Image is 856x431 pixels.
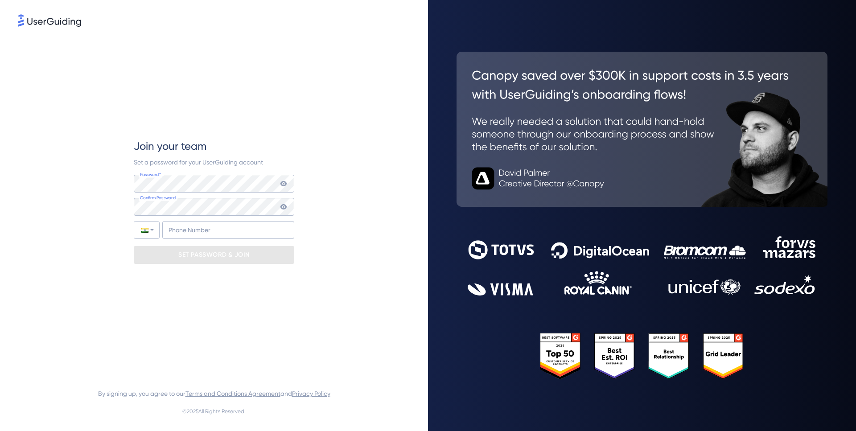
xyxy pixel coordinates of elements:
[134,159,263,166] span: Set a password for your UserGuiding account
[468,236,816,296] img: 9302ce2ac39453076f5bc0f2f2ca889b.svg
[98,388,330,399] span: By signing up, you agree to our and
[292,390,330,397] a: Privacy Policy
[178,248,250,262] p: SET PASSWORD & JOIN
[457,52,827,207] img: 26c0aa7c25a843aed4baddd2b5e0fa68.svg
[18,14,81,27] img: 8faab4ba6bc7696a72372aa768b0286c.svg
[185,390,280,397] a: Terms and Conditions Agreement
[540,333,744,380] img: 25303e33045975176eb484905ab012ff.svg
[134,222,159,238] div: India: + 91
[162,221,294,239] input: Phone Number
[182,406,246,417] span: © 2025 All Rights Reserved.
[134,139,206,153] span: Join your team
